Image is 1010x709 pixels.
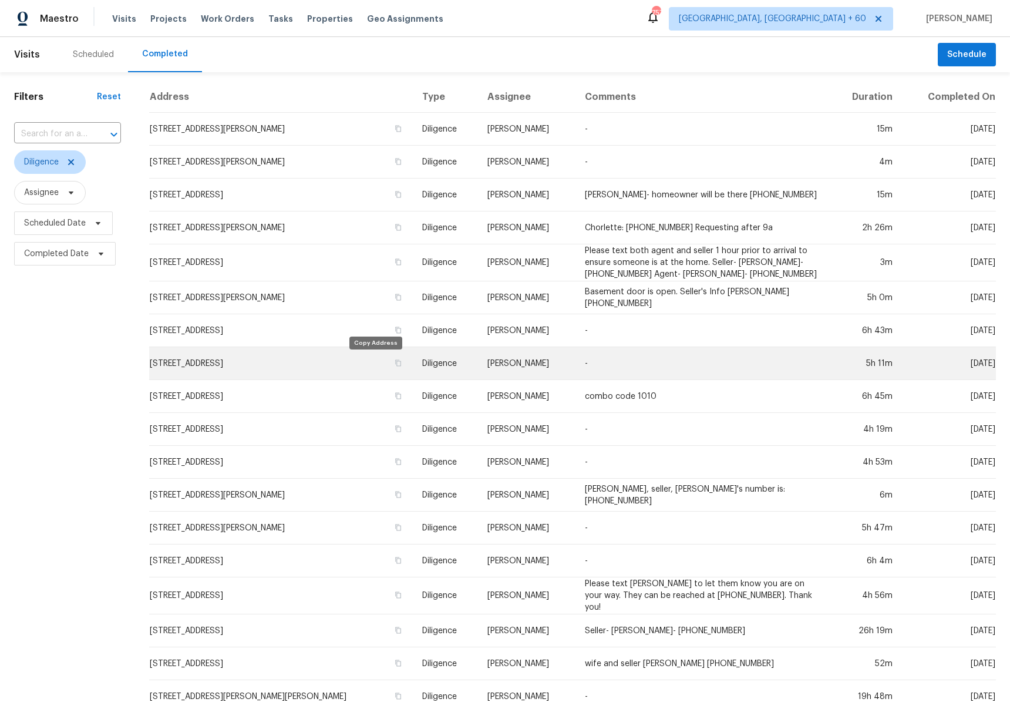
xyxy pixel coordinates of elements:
[149,314,413,347] td: [STREET_ADDRESS]
[902,113,996,146] td: [DATE]
[830,146,902,179] td: 4m
[268,15,293,23] span: Tasks
[393,123,403,134] button: Copy Address
[575,380,830,413] td: combo code 1010
[150,13,187,25] span: Projects
[478,479,575,512] td: [PERSON_NAME]
[652,7,660,19] div: 757
[393,658,403,668] button: Copy Address
[575,347,830,380] td: -
[478,82,575,113] th: Assignee
[393,489,403,500] button: Copy Address
[575,614,830,647] td: Seller- [PERSON_NAME]- [PHONE_NUMBER]
[149,347,413,380] td: [STREET_ADDRESS]
[902,179,996,211] td: [DATE]
[149,82,413,113] th: Address
[413,314,478,347] td: Diligence
[575,446,830,479] td: -
[413,614,478,647] td: Diligence
[478,146,575,179] td: [PERSON_NAME]
[393,222,403,233] button: Copy Address
[24,248,89,260] span: Completed Date
[149,380,413,413] td: [STREET_ADDRESS]
[478,577,575,614] td: [PERSON_NAME]
[393,292,403,303] button: Copy Address
[413,479,478,512] td: Diligence
[902,446,996,479] td: [DATE]
[478,314,575,347] td: [PERSON_NAME]
[830,446,902,479] td: 4h 53m
[149,614,413,647] td: [STREET_ADDRESS]
[201,13,254,25] span: Work Orders
[149,479,413,512] td: [STREET_ADDRESS][PERSON_NAME]
[830,281,902,314] td: 5h 0m
[902,545,996,577] td: [DATE]
[902,244,996,281] td: [DATE]
[393,522,403,533] button: Copy Address
[478,347,575,380] td: [PERSON_NAME]
[902,380,996,413] td: [DATE]
[830,82,902,113] th: Duration
[830,347,902,380] td: 5h 11m
[149,413,413,446] td: [STREET_ADDRESS]
[307,13,353,25] span: Properties
[413,113,478,146] td: Diligence
[830,545,902,577] td: 6h 4m
[938,43,996,67] button: Schedule
[902,82,996,113] th: Completed On
[902,479,996,512] td: [DATE]
[478,179,575,211] td: [PERSON_NAME]
[575,577,830,614] td: Please text [PERSON_NAME] to let them know you are on your way. They can be reached at [PHONE_NUM...
[149,446,413,479] td: [STREET_ADDRESS]
[149,211,413,244] td: [STREET_ADDRESS][PERSON_NAME]
[575,82,830,113] th: Comments
[478,446,575,479] td: [PERSON_NAME]
[902,647,996,680] td: [DATE]
[830,113,902,146] td: 15m
[413,577,478,614] td: Diligence
[393,189,403,200] button: Copy Address
[413,211,478,244] td: Diligence
[149,113,413,146] td: [STREET_ADDRESS][PERSON_NAME]
[575,179,830,211] td: [PERSON_NAME]- homeowner will be there [PHONE_NUMBER]
[413,82,478,113] th: Type
[149,647,413,680] td: [STREET_ADDRESS]
[149,577,413,614] td: [STREET_ADDRESS]
[478,512,575,545] td: [PERSON_NAME]
[393,555,403,566] button: Copy Address
[575,647,830,680] td: wife and seller [PERSON_NAME] [PHONE_NUMBER]
[478,281,575,314] td: [PERSON_NAME]
[830,380,902,413] td: 6h 45m
[902,614,996,647] td: [DATE]
[679,13,866,25] span: [GEOGRAPHIC_DATA], [GEOGRAPHIC_DATA] + 60
[478,113,575,146] td: [PERSON_NAME]
[575,512,830,545] td: -
[24,217,86,229] span: Scheduled Date
[40,13,79,25] span: Maestro
[413,281,478,314] td: Diligence
[112,13,136,25] span: Visits
[73,49,114,61] div: Scheduled
[902,512,996,545] td: [DATE]
[575,479,830,512] td: [PERSON_NAME], seller, [PERSON_NAME]'s number is: [PHONE_NUMBER]
[24,187,59,199] span: Assignee
[393,391,403,401] button: Copy Address
[478,211,575,244] td: [PERSON_NAME]
[413,545,478,577] td: Diligence
[575,113,830,146] td: -
[575,244,830,281] td: Please text both agent and seller 1 hour prior to arrival to ensure someone is at the home. Selle...
[478,244,575,281] td: [PERSON_NAME]
[413,380,478,413] td: Diligence
[902,413,996,446] td: [DATE]
[393,456,403,467] button: Copy Address
[149,179,413,211] td: [STREET_ADDRESS]
[149,545,413,577] td: [STREET_ADDRESS]
[393,590,403,600] button: Copy Address
[478,413,575,446] td: [PERSON_NAME]
[921,13,992,25] span: [PERSON_NAME]
[947,48,987,62] span: Schedule
[902,314,996,347] td: [DATE]
[902,281,996,314] td: [DATE]
[149,512,413,545] td: [STREET_ADDRESS][PERSON_NAME]
[902,347,996,380] td: [DATE]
